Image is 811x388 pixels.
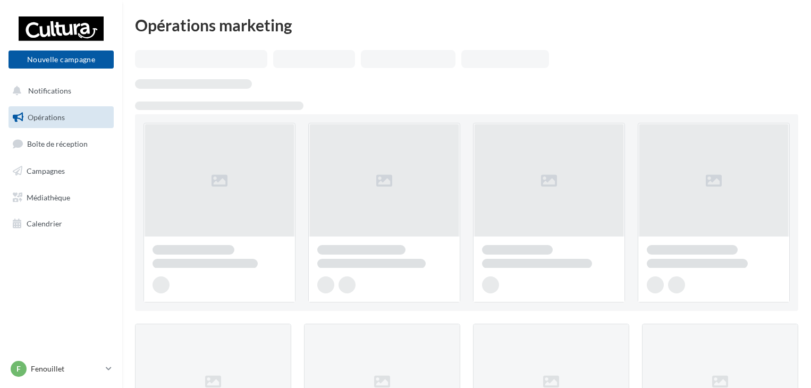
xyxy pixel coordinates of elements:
button: Notifications [6,80,112,102]
span: Médiathèque [27,192,70,201]
a: Boîte de réception [6,132,116,155]
a: F Fenouillet [9,359,114,379]
span: Notifications [28,86,71,95]
span: F [16,364,21,374]
a: Médiathèque [6,187,116,209]
span: Campagnes [27,166,65,175]
span: Boîte de réception [27,139,88,148]
p: Fenouillet [31,364,102,374]
a: Opérations [6,106,116,129]
span: Calendrier [27,219,62,228]
button: Nouvelle campagne [9,50,114,69]
a: Campagnes [6,160,116,182]
a: Calendrier [6,213,116,235]
span: Opérations [28,113,65,122]
div: Opérations marketing [135,17,798,33]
